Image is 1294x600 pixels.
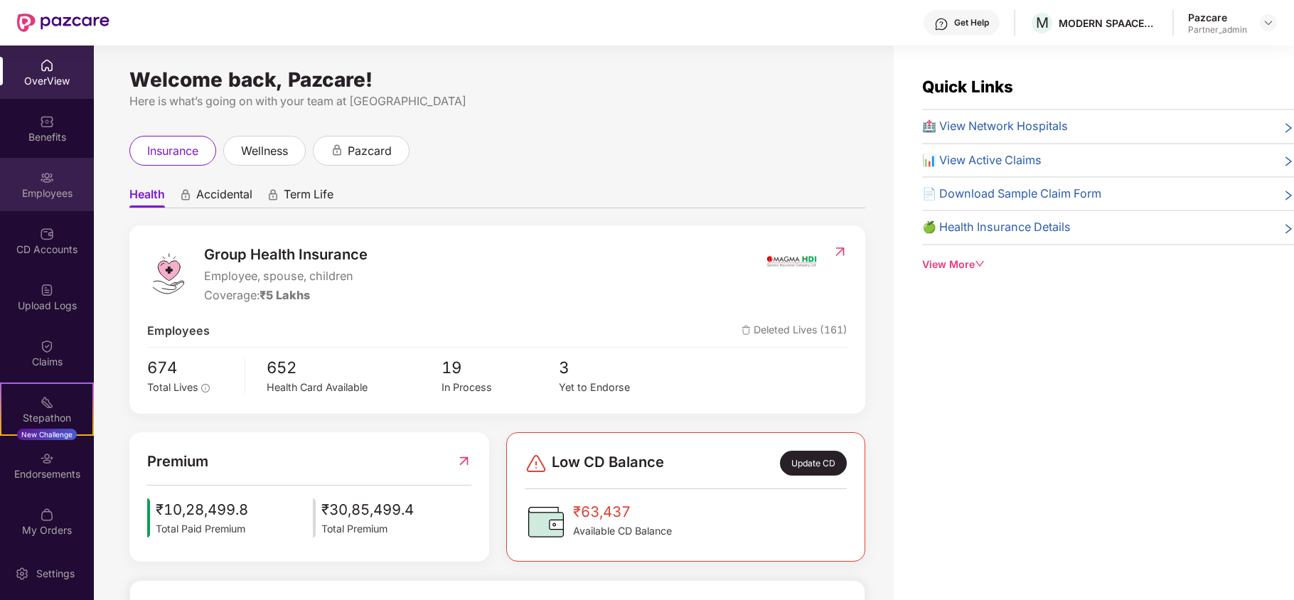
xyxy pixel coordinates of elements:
[975,259,985,269] span: down
[573,500,672,523] span: ₹63,437
[1036,14,1049,31] span: M
[147,450,208,473] span: Premium
[179,188,192,201] div: animation
[17,14,109,32] img: New Pazcare Logo
[442,380,558,396] div: In Process
[284,187,333,208] span: Term Life
[147,498,150,537] img: icon
[742,326,751,335] img: deleteIcon
[331,144,343,156] div: animation
[241,142,288,160] span: wellness
[321,521,414,537] span: Total Premium
[204,286,368,304] div: Coverage:
[552,451,664,476] span: Low CD Balance
[201,384,210,392] span: info-circle
[922,185,1101,203] span: 📄 Download Sample Claim Form
[456,450,471,473] img: RedirectIcon
[32,567,79,581] div: Settings
[267,188,279,201] div: animation
[147,252,190,295] img: logo
[922,151,1042,169] span: 📊 View Active Claims
[348,142,392,160] span: pazcard
[525,452,547,475] img: svg+xml;base64,PHN2ZyBpZD0iRGFuZ2VyLTMyeDMyIiB4bWxucz0iaHR0cDovL3d3dy53My5vcmcvMjAwMC9zdmciIHdpZH...
[442,355,558,380] span: 19
[922,257,1294,272] div: View More
[15,567,29,581] img: svg+xml;base64,PHN2ZyBpZD0iU2V0dGluZy0yMHgyMCIgeG1sbnM9Imh0dHA6Ly93d3cudzMub3JnLzIwMDAvc3ZnIiB3aW...
[1283,221,1294,236] span: right
[559,355,675,380] span: 3
[1188,11,1247,24] div: Pazcare
[129,187,165,208] span: Health
[742,322,847,340] span: Deleted Lives (161)
[1059,16,1158,30] div: MODERN SPAACES VENTURES
[156,521,248,537] span: Total Paid Premium
[1283,154,1294,169] span: right
[559,380,675,396] div: Yet to Endorse
[40,339,54,353] img: svg+xml;base64,PHN2ZyBpZD0iQ2xhaW0iIHhtbG5zPSJodHRwOi8vd3d3LnczLm9yZy8yMDAwL3N2ZyIgd2lkdGg9IjIwIi...
[40,283,54,297] img: svg+xml;base64,PHN2ZyBpZD0iVXBsb2FkX0xvZ3MiIGRhdGEtbmFtZT0iVXBsb2FkIExvZ3MiIHhtbG5zPSJodHRwOi8vd3...
[147,142,198,160] span: insurance
[196,187,252,208] span: Accidental
[129,74,865,85] div: Welcome back, Pazcare!
[40,227,54,241] img: svg+xml;base64,PHN2ZyBpZD0iQ0RfQWNjb3VudHMiIGRhdGEtbmFtZT0iQ0QgQWNjb3VudHMiIHhtbG5zPSJodHRwOi8vd3...
[147,355,235,380] span: 674
[267,380,442,396] div: Health Card Available
[1263,17,1274,28] img: svg+xml;base64,PHN2ZyBpZD0iRHJvcGRvd24tMzJ4MzIiIHhtbG5zPSJodHRwOi8vd3d3LnczLm9yZy8yMDAwL3N2ZyIgd2...
[40,58,54,73] img: svg+xml;base64,PHN2ZyBpZD0iSG9tZSIgeG1sbnM9Imh0dHA6Ly93d3cudzMub3JnLzIwMDAvc3ZnIiB3aWR0aD0iMjAiIG...
[204,267,368,285] span: Employee, spouse, children
[17,429,77,440] div: New Challenge
[204,243,368,266] span: Group Health Insurance
[922,218,1071,236] span: 🍏 Health Insurance Details
[833,245,847,259] img: RedirectIcon
[129,92,865,110] div: Here is what’s going on with your team at [GEOGRAPHIC_DATA]
[147,381,198,393] span: Total Lives
[40,114,54,129] img: svg+xml;base64,PHN2ZyBpZD0iQmVuZWZpdHMiIHhtbG5zPSJodHRwOi8vd3d3LnczLm9yZy8yMDAwL3N2ZyIgd2lkdGg9Ij...
[922,117,1068,135] span: 🏥 View Network Hospitals
[40,395,54,409] img: svg+xml;base64,PHN2ZyB4bWxucz0iaHR0cDovL3d3dy53My5vcmcvMjAwMC9zdmciIHdpZHRoPSIyMSIgaGVpZ2h0PSIyMC...
[934,17,948,31] img: svg+xml;base64,PHN2ZyBpZD0iSGVscC0zMngzMiIgeG1sbnM9Imh0dHA6Ly93d3cudzMub3JnLzIwMDAvc3ZnIiB3aWR0aD...
[573,523,672,539] span: Available CD Balance
[40,451,54,466] img: svg+xml;base64,PHN2ZyBpZD0iRW5kb3JzZW1lbnRzIiB4bWxucz0iaHR0cDovL3d3dy53My5vcmcvMjAwMC9zdmciIHdpZH...
[780,451,847,476] div: Update CD
[922,77,1013,96] span: Quick Links
[525,500,567,543] img: CDBalanceIcon
[156,498,248,521] span: ₹10,28,499.8
[40,508,54,522] img: svg+xml;base64,PHN2ZyBpZD0iTXlfT3JkZXJzIiBkYXRhLW5hbWU9Ik15IE9yZGVycyIgeG1sbnM9Imh0dHA6Ly93d3cudz...
[260,288,310,302] span: ₹5 Lakhs
[765,243,818,279] img: insurerIcon
[1283,120,1294,135] span: right
[1188,24,1247,36] div: Partner_admin
[147,322,210,340] span: Employees
[954,17,989,28] div: Get Help
[40,171,54,185] img: svg+xml;base64,PHN2ZyBpZD0iRW1wbG95ZWVzIiB4bWxucz0iaHR0cDovL3d3dy53My5vcmcvMjAwMC9zdmciIHdpZHRoPS...
[267,355,442,380] span: 652
[313,498,316,537] img: icon
[321,498,414,521] span: ₹30,85,499.4
[1283,188,1294,203] span: right
[1,411,92,425] div: Stepathon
